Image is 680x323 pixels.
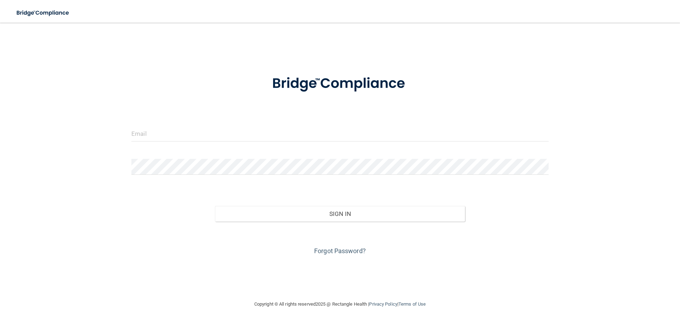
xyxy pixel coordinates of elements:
[369,301,397,307] a: Privacy Policy
[398,301,426,307] a: Terms of Use
[211,293,469,316] div: Copyright © All rights reserved 2025 @ Rectangle Health | |
[215,206,465,222] button: Sign In
[257,65,423,102] img: bridge_compliance_login_screen.278c3ca4.svg
[131,126,549,141] input: Email
[11,6,76,20] img: bridge_compliance_login_screen.278c3ca4.svg
[314,247,366,255] a: Forgot Password?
